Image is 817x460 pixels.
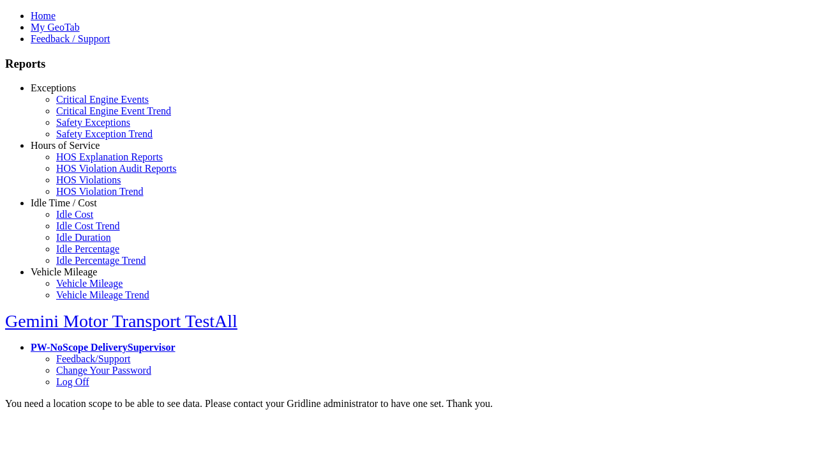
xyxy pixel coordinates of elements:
a: Vehicle Mileage Trend [56,289,149,300]
a: Vehicle Mileage [56,278,123,289]
a: HOS Violation Audit Reports [56,163,177,174]
a: Home [31,10,56,21]
a: Feedback / Support [31,33,110,44]
a: Feedback/Support [56,353,130,364]
a: HOS Violation Trend [56,186,144,197]
a: Idle Cost Trend [56,220,120,231]
a: My GeoTab [31,22,80,33]
a: Idle Percentage [56,243,119,254]
a: PW-NoScope DeliverySupervisor [31,342,175,353]
h3: Reports [5,57,812,71]
a: Safety Exceptions [56,117,130,128]
a: Gemini Motor Transport TestAll [5,311,237,331]
a: Critical Engine Events [56,94,149,105]
a: Safety Exception Trend [56,128,153,139]
a: Log Off [56,376,89,387]
a: Idle Percentage Trend [56,255,146,266]
a: Critical Engine Event Trend [56,105,171,116]
a: Change Your Password [56,365,151,376]
a: Hours of Service [31,140,100,151]
a: HOS Violations [56,174,121,185]
a: Exceptions [31,82,76,93]
div: You need a location scope to be able to see data. Please contact your Gridline administrator to h... [5,398,812,410]
a: Idle Duration [56,232,111,243]
a: HOS Explanation Reports [56,151,163,162]
a: Idle Cost [56,209,93,220]
a: Vehicle Mileage [31,266,97,277]
a: Idle Time / Cost [31,197,97,208]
